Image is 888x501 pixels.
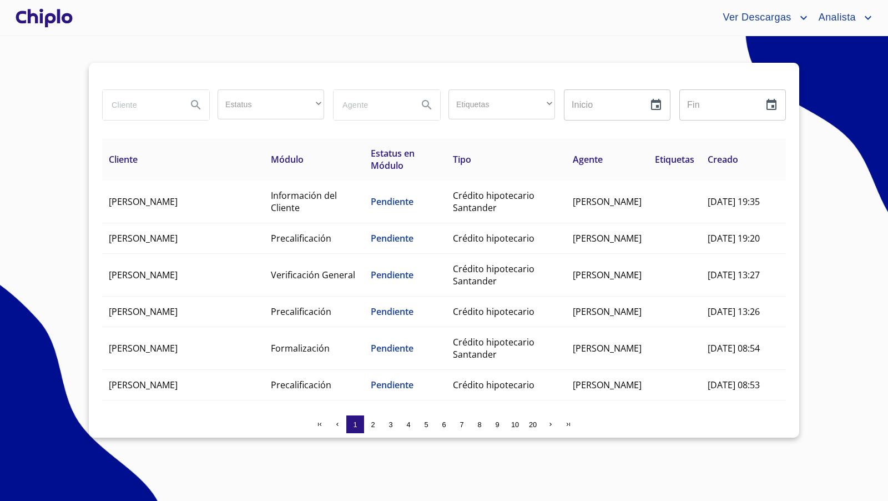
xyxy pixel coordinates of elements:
button: 20 [524,415,542,433]
span: Pendiente [371,305,413,318]
button: Search [413,92,440,118]
div: ​ [218,89,324,119]
span: Pendiente [371,342,413,354]
span: Precalificación [271,379,331,391]
span: 8 [477,420,481,429]
input: search [103,90,178,120]
span: [PERSON_NAME] [573,232,642,244]
span: 5 [424,420,428,429]
span: 2 [371,420,375,429]
span: Pendiente [371,379,413,391]
span: Crédito hipotecario Santander [453,263,534,287]
span: [PERSON_NAME] [109,379,178,391]
span: [PERSON_NAME] [573,379,642,391]
div: ​ [448,89,555,119]
span: [PERSON_NAME] [573,305,642,318]
span: Estatus en Módulo [371,147,415,172]
span: 1 [353,420,357,429]
span: 4 [406,420,410,429]
span: 7 [460,420,463,429]
button: 4 [400,415,417,433]
span: 10 [511,420,519,429]
span: Creado [708,153,738,166]
span: [PERSON_NAME] [109,305,178,318]
span: Crédito hipotecario Santander [453,336,534,360]
span: Módulo [271,153,304,166]
button: 7 [453,415,471,433]
span: Pendiente [371,269,413,281]
span: Verificación General [271,269,355,281]
button: account of current user [810,9,875,27]
span: 20 [529,420,537,429]
span: [DATE] 08:53 [708,379,760,391]
span: Formalización [271,342,330,354]
button: Search [183,92,209,118]
span: Crédito hipotecario [453,232,534,244]
span: 3 [389,420,392,429]
span: [DATE] 19:35 [708,196,760,208]
span: [PERSON_NAME] [109,196,178,208]
span: Pendiente [371,232,413,244]
span: [DATE] 08:54 [708,342,760,354]
span: Ver Descargas [714,9,796,27]
span: [PERSON_NAME] [109,342,178,354]
span: Analista [810,9,861,27]
span: [DATE] 19:20 [708,232,760,244]
span: Precalificación [271,305,331,318]
span: Agente [573,153,603,166]
button: 6 [435,415,453,433]
span: [PERSON_NAME] [573,196,642,208]
button: 10 [506,415,524,433]
span: Crédito hipotecario Santander [453,189,534,214]
span: Crédito hipotecario [453,305,534,318]
span: [DATE] 13:26 [708,305,760,318]
span: Pendiente [371,196,413,208]
span: Etiquetas [655,153,694,166]
span: 6 [442,420,446,429]
button: 8 [471,415,488,433]
span: [PERSON_NAME] [573,269,642,281]
span: [PERSON_NAME] [109,232,178,244]
button: 9 [488,415,506,433]
span: Tipo [453,153,471,166]
button: 5 [417,415,435,433]
button: 1 [346,415,364,433]
button: 2 [364,415,382,433]
span: [PERSON_NAME] [109,269,178,281]
span: Cliente [109,153,138,166]
input: search [334,90,409,120]
span: Información del Cliente [271,189,337,214]
span: Precalificación [271,232,331,244]
span: Crédito hipotecario [453,379,534,391]
button: 3 [382,415,400,433]
span: [DATE] 13:27 [708,269,760,281]
span: [PERSON_NAME] [573,342,642,354]
button: account of current user [714,9,810,27]
span: 9 [495,420,499,429]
